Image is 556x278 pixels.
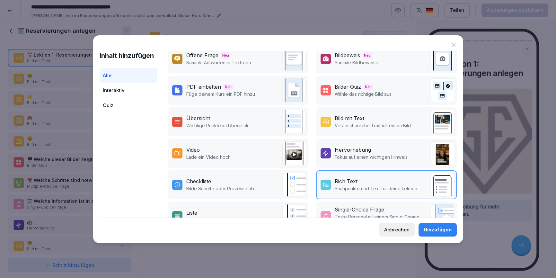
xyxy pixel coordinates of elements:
[424,226,452,233] div: Hinzufügen
[335,206,384,213] div: Single-Choice Frage
[186,217,248,223] p: Eine Aufzählung von Punkten
[363,52,372,58] span: Neu
[186,114,210,122] div: Übersicht
[186,185,254,192] p: Bilde Schritte oder Prozesse ab
[282,173,306,197] img: checklist.svg
[186,154,231,160] p: Lade ein Video hoch
[335,154,408,160] p: Fokus auf einen wichtigen Hinweis
[186,122,249,129] p: Wichtige Punkte im Überblick
[335,146,371,154] div: Hervorhebung
[282,47,306,71] img: text_response.svg
[186,146,200,154] div: Video
[100,98,157,113] div: Quiz
[335,122,411,129] p: Veranschauliche Text mit einem Bild
[282,141,306,165] img: video.png
[282,110,306,134] img: overview.svg
[282,78,306,102] img: pdf_embed.svg
[379,223,415,237] button: Abbrechen
[186,83,221,91] div: PDF einbetten
[224,84,233,90] span: Neu
[335,91,392,97] p: Wähle das richtige Bild aus
[335,59,378,66] p: Sammle Bildbeweise
[100,83,157,98] div: Interaktiv
[364,84,373,90] span: Neu
[384,226,410,233] div: Abbrechen
[221,52,230,58] span: Neu
[335,114,364,122] div: Bild mit Text
[186,209,197,217] div: Liste
[335,213,427,227] p: Teste Personal mit einem Single-Choice-Quiz
[335,83,361,91] div: Bilder Quiz
[335,51,360,59] div: Bildbeweis
[430,110,454,134] img: text_image.png
[335,177,357,185] div: Rich Text
[335,185,417,192] p: Stichpunkte und Text für deine Lektion
[186,177,211,185] div: Checkliste
[419,223,457,237] button: Hinzufügen
[282,204,306,228] img: list.svg
[186,59,251,66] p: Sammle Antworten in Textform
[430,173,454,197] img: richtext.svg
[430,78,454,102] img: image_quiz.svg
[430,47,454,71] img: image_upload.svg
[100,68,157,83] div: Alle
[186,51,218,59] div: Offene Frage
[100,51,157,60] h1: Inhalt hinzufügen
[186,91,255,97] p: Füge deinem Kurs ein PDF hinzu
[430,141,454,165] img: callout.png
[430,204,454,228] img: single_choice_quiz.svg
